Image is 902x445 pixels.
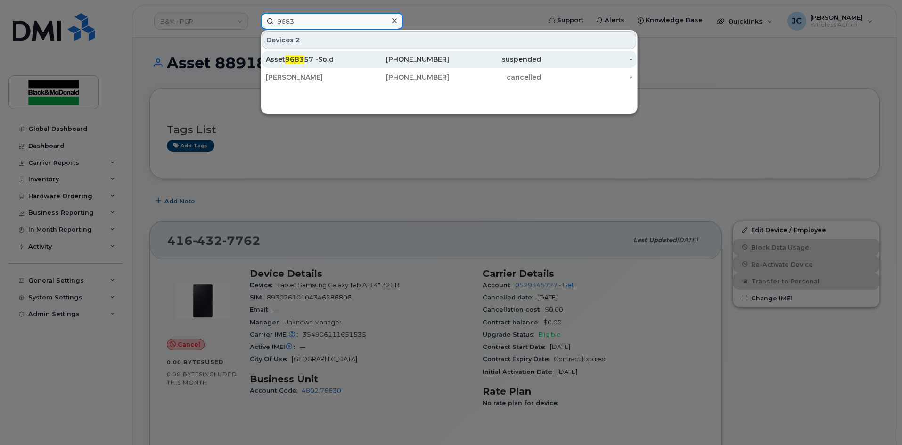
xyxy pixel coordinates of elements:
div: [PHONE_NUMBER] [358,73,450,82]
a: [PERSON_NAME][PHONE_NUMBER]cancelled- [262,69,636,86]
div: cancelled [449,73,541,82]
div: [PHONE_NUMBER] [358,55,450,64]
span: 2 [295,35,300,45]
div: Asset 57 -Sold [266,55,358,64]
div: Devices [262,31,636,49]
a: Asset968357 -Sold[PHONE_NUMBER]suspended- [262,51,636,68]
div: - [541,73,633,82]
span: 9683 [285,55,304,64]
div: [PERSON_NAME] [266,73,358,82]
div: - [541,55,633,64]
div: suspended [449,55,541,64]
